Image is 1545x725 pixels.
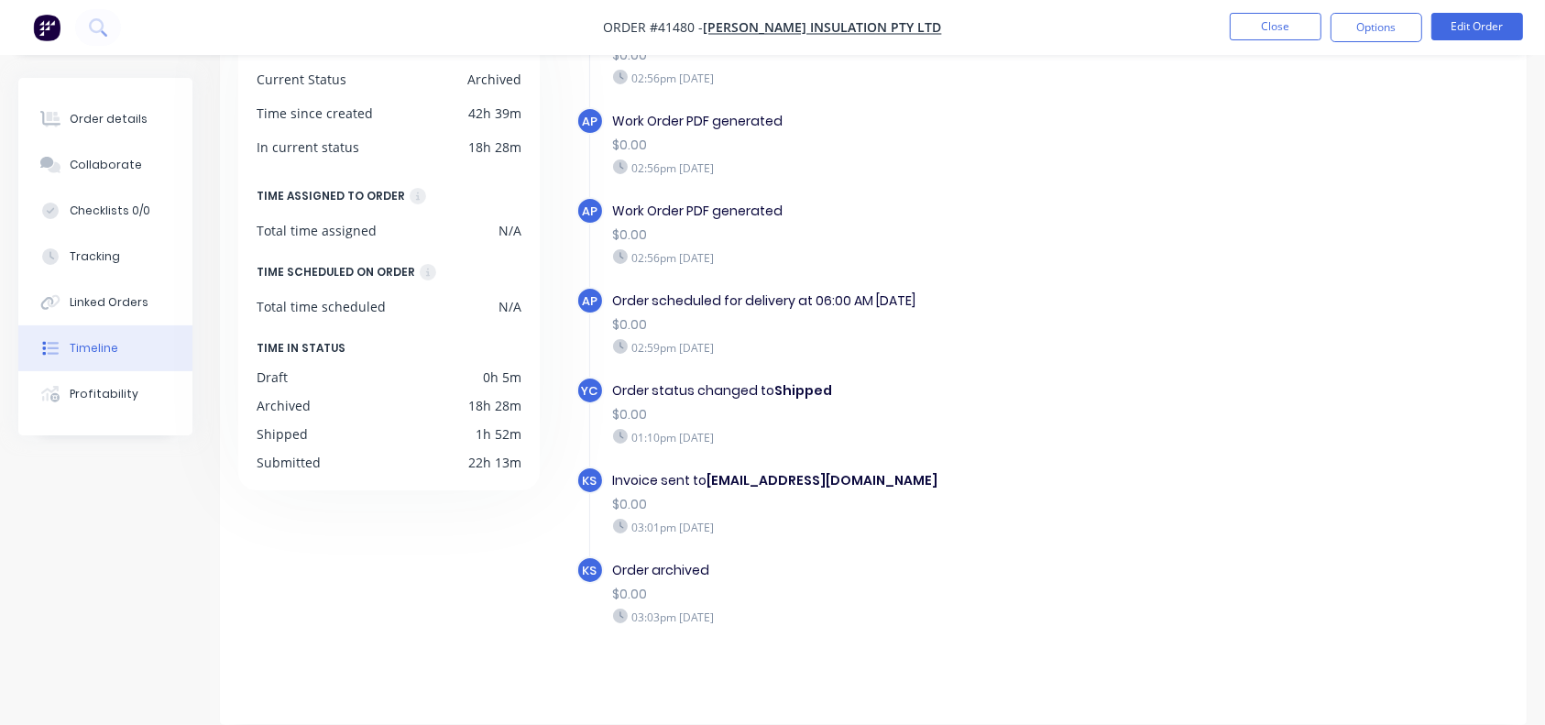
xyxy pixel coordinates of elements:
[613,381,1189,401] div: Order status changed to
[582,203,597,220] span: AP
[613,291,1189,311] div: Order scheduled for delivery at 06:00 AM [DATE]
[604,19,704,37] span: Order #41480 -
[70,340,118,357] div: Timeline
[613,429,1189,445] div: 01:10pm [DATE]
[613,495,1189,514] div: $0.00
[257,297,386,316] div: Total time scheduled
[468,104,521,123] div: 42h 39m
[583,562,597,579] span: KS
[257,453,321,472] div: Submitted
[476,424,521,444] div: 1h 52m
[613,159,1189,176] div: 02:56pm [DATE]
[257,137,359,157] div: In current status
[499,297,521,316] div: N/A
[582,113,597,130] span: AP
[613,519,1189,535] div: 03:01pm [DATE]
[18,234,192,280] button: Tracking
[613,471,1189,490] div: Invoice sent to
[583,472,597,489] span: KS
[70,386,138,402] div: Profitability
[582,382,598,400] span: YC
[613,136,1189,155] div: $0.00
[1230,13,1321,40] button: Close
[18,325,192,371] button: Timeline
[613,112,1189,131] div: Work Order PDF generated
[613,202,1189,221] div: Work Order PDF generated
[257,221,377,240] div: Total time assigned
[613,70,1189,86] div: 02:56pm [DATE]
[1331,13,1422,42] button: Options
[257,70,346,89] div: Current Status
[499,221,521,240] div: N/A
[257,338,345,358] span: TIME IN STATUS
[70,294,148,311] div: Linked Orders
[613,405,1189,424] div: $0.00
[18,142,192,188] button: Collaborate
[613,609,1189,625] div: 03:03pm [DATE]
[18,188,192,234] button: Checklists 0/0
[775,381,833,400] b: Shipped
[70,111,148,127] div: Order details
[613,561,1189,580] div: Order archived
[18,96,192,142] button: Order details
[257,424,308,444] div: Shipped
[18,280,192,325] button: Linked Orders
[468,137,521,157] div: 18h 28m
[70,248,120,265] div: Tracking
[70,203,150,219] div: Checklists 0/0
[257,104,373,123] div: Time since created
[613,585,1189,604] div: $0.00
[70,157,142,173] div: Collaborate
[257,368,288,387] div: Draft
[468,396,521,415] div: 18h 28m
[467,70,521,89] div: Archived
[582,292,597,310] span: AP
[613,249,1189,266] div: 02:56pm [DATE]
[33,14,60,41] img: Factory
[613,339,1189,356] div: 02:59pm [DATE]
[613,225,1189,245] div: $0.00
[257,396,311,415] div: Archived
[257,262,415,282] div: TIME SCHEDULED ON ORDER
[483,368,521,387] div: 0h 5m
[1431,13,1523,40] button: Edit Order
[613,315,1189,335] div: $0.00
[704,19,942,37] a: [PERSON_NAME] Insulation Pty Ltd
[468,453,521,472] div: 22h 13m
[613,46,1189,65] div: $0.00
[707,471,938,489] b: [EMAIL_ADDRESS][DOMAIN_NAME]
[18,371,192,417] button: Profitability
[257,186,405,206] div: TIME ASSIGNED TO ORDER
